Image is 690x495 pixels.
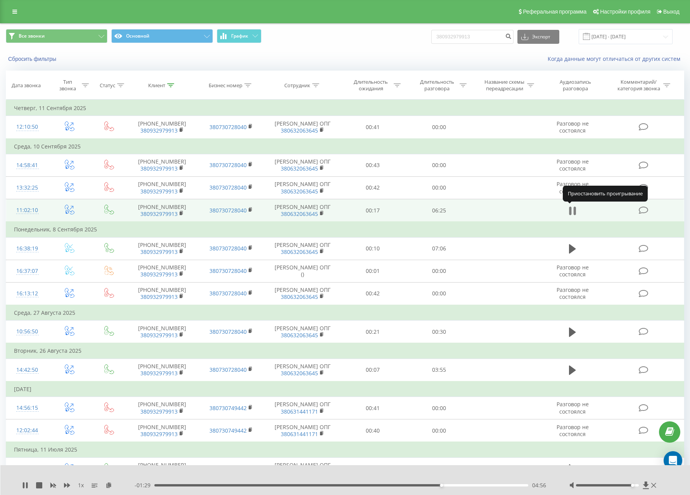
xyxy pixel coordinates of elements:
[128,457,197,480] td: [PHONE_NUMBER]
[14,180,41,195] div: 13:32:25
[14,264,41,279] div: 16:37:07
[231,33,248,39] span: График
[6,381,684,397] td: [DATE]
[557,158,589,172] span: Разговор не состоялся
[416,79,458,92] div: Длительность разговора
[340,397,406,419] td: 00:41
[340,260,406,282] td: 00:01
[281,210,318,217] a: 380632063645
[128,199,197,222] td: [PHONE_NUMBER]
[532,481,546,489] span: 04:56
[340,116,406,139] td: 00:41
[209,404,247,412] a: 380730749442
[557,400,589,415] span: Разговор не состоялся
[128,321,197,343] td: [PHONE_NUMBER]
[209,366,247,373] a: 380730728040
[6,305,684,321] td: Среда, 27 Августа 2025
[550,79,600,92] div: Аудиозапись разговора
[6,100,684,116] td: Четверг, 11 Сентября 2025
[340,419,406,442] td: 00:40
[265,457,339,480] td: [PERSON_NAME] ОПГ
[209,328,247,335] a: 380730728040
[431,30,514,44] input: Поиск по номеру
[209,161,247,169] a: 380730728040
[140,127,178,134] a: 380932979913
[14,119,41,135] div: 12:10:50
[140,188,178,195] a: 380932979913
[523,9,586,15] span: Реферальная программа
[148,82,165,89] div: Клиент
[14,241,41,256] div: 16:38:19
[616,79,661,92] div: Комментарий/категория звонка
[209,82,242,89] div: Бизнес номер
[281,248,318,255] a: 380632063645
[340,282,406,305] td: 00:42
[209,290,247,297] a: 380730728040
[281,127,318,134] a: 380632063645
[6,222,684,237] td: Понедельник, 8 Сентября 2025
[140,248,178,255] a: 380932979913
[340,154,406,176] td: 00:43
[14,362,41,378] div: 14:42:50
[6,343,684,359] td: Вторник, 26 Августа 2025
[209,427,247,434] a: 380730749442
[406,116,472,139] td: 00:00
[6,442,684,457] td: Пятница, 11 Июля 2025
[265,260,339,282] td: [PERSON_NAME] ОПГ ()
[265,199,339,222] td: [PERSON_NAME] ОПГ
[406,419,472,442] td: 00:00
[14,286,41,301] div: 16:13:12
[128,397,197,419] td: [PHONE_NUMBER]
[128,260,197,282] td: [PHONE_NUMBER]
[557,180,589,195] span: Разговор не состоялся
[100,82,115,89] div: Статус
[140,408,178,415] a: 380932979913
[440,484,443,487] div: Accessibility label
[557,264,589,278] span: Разговор не состоялся
[209,245,247,252] a: 380730728040
[128,116,197,139] td: [PHONE_NUMBER]
[12,82,41,89] div: Дата звонка
[6,29,107,43] button: Все звонки
[340,199,406,222] td: 00:17
[265,154,339,176] td: [PERSON_NAME] ОПГ
[140,293,178,300] a: 380932979913
[128,419,197,442] td: [PHONE_NUMBER]
[350,79,392,92] div: Длительность ожидания
[284,82,310,89] div: Сотрудник
[664,451,682,470] div: Open Intercom Messenger
[406,260,472,282] td: 00:00
[406,397,472,419] td: 00:00
[406,237,472,260] td: 07:06
[128,154,197,176] td: [PHONE_NUMBER]
[217,29,261,43] button: График
[281,331,318,339] a: 380632063645
[128,176,197,199] td: [PHONE_NUMBER]
[14,423,41,438] div: 12:02:44
[209,184,247,191] a: 380730728040
[209,207,247,214] a: 380730728040
[557,286,589,300] span: Разговор не состоялся
[140,369,178,377] a: 380932979913
[340,457,406,480] td: 00:24
[340,237,406,260] td: 00:10
[6,55,60,62] button: Сбросить фильтры
[517,30,559,44] button: Экспорт
[281,293,318,300] a: 380632063645
[340,359,406,381] td: 00:07
[281,165,318,172] a: 380632063645
[14,324,41,339] div: 10:56:50
[340,176,406,199] td: 00:42
[55,79,80,92] div: Тип звонка
[14,461,41,476] div: 15:32:41
[406,457,472,480] td: 02:25
[140,271,178,278] a: 380932979913
[663,9,680,15] span: Выход
[406,359,472,381] td: 03:55
[484,79,525,92] div: Название схемы переадресации
[265,237,339,260] td: [PERSON_NAME] ОПГ
[265,397,339,419] td: [PERSON_NAME] ОПГ
[128,237,197,260] td: [PHONE_NUMBER]
[265,359,339,381] td: [PERSON_NAME] ОПГ
[265,321,339,343] td: [PERSON_NAME] ОПГ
